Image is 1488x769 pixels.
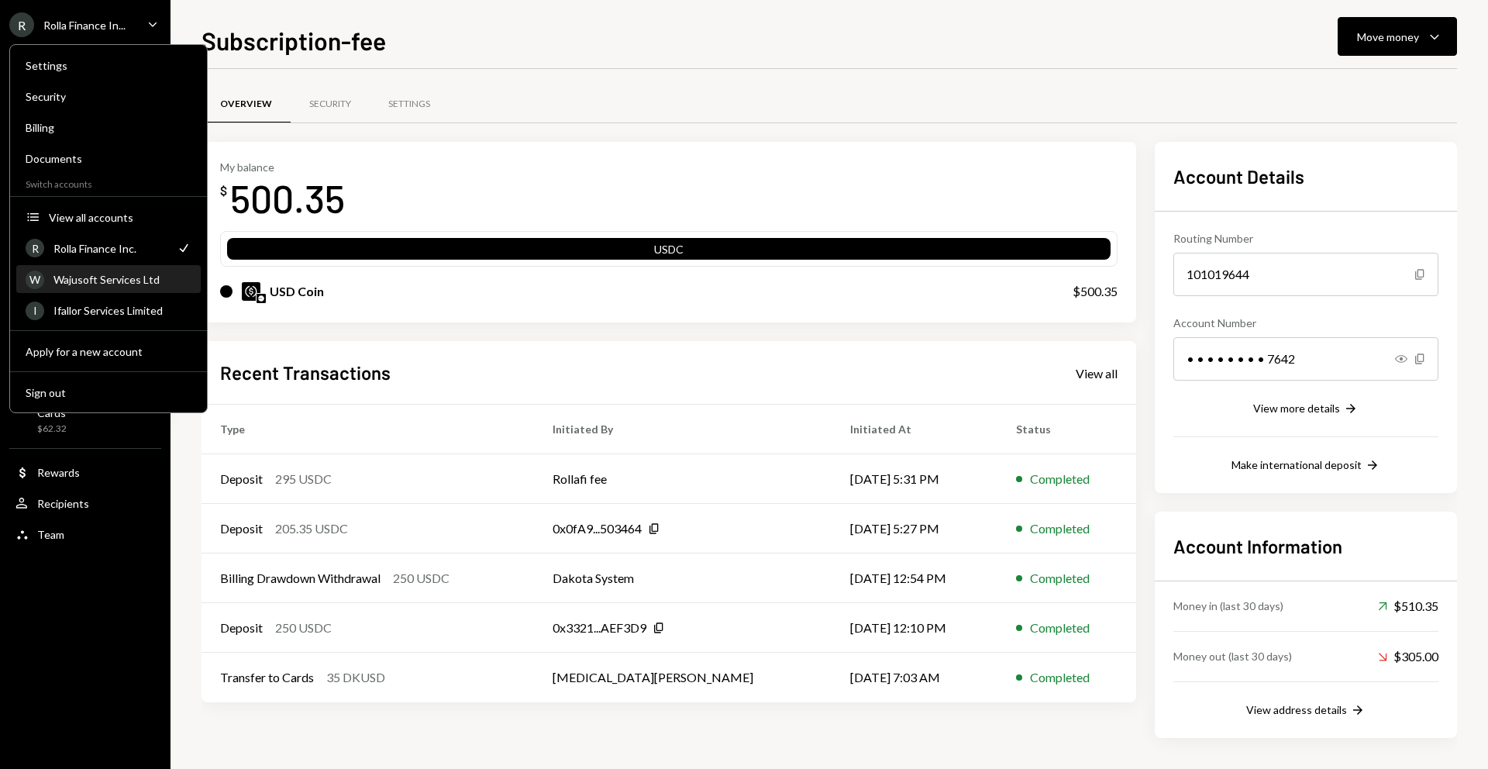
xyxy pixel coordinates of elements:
div: View all accounts [49,211,191,224]
a: Rewards [9,458,161,486]
div: Apply for a new account [26,345,191,358]
a: Team [9,520,161,548]
th: Initiated By [534,405,831,454]
div: Deposit [220,519,263,538]
div: Rolla Finance In... [43,19,126,32]
a: Settings [370,84,449,124]
div: $500.35 [1073,282,1118,301]
div: R [9,12,34,37]
div: USDC [227,241,1111,263]
td: [DATE] 12:54 PM [832,553,998,603]
div: USD Coin [270,282,324,301]
td: Rollafi fee [534,454,831,504]
div: View address details [1246,703,1347,716]
h1: Subscription-fee [201,25,386,56]
th: Status [997,405,1136,454]
div: Routing Number [1173,230,1438,247]
div: $305.00 [1378,647,1438,666]
div: Rolla Finance Inc. [53,242,167,255]
div: Ifallor Services Limited [53,304,191,317]
div: • • • • • • • • 7642 [1173,337,1438,381]
a: IIfallor Services Limited [16,296,201,324]
div: Make international deposit [1231,458,1362,471]
div: 500.35 [230,174,345,222]
div: Money in (last 30 days) [1173,598,1283,614]
div: 0x0fA9...503464 [553,519,642,538]
div: $ [220,183,227,198]
a: Documents [16,144,201,172]
h2: Account Details [1173,164,1438,189]
a: WWajusoft Services Ltd [16,265,201,293]
div: Recipients [37,497,89,510]
td: [DATE] 12:10 PM [832,603,998,653]
a: Settings [16,51,201,79]
img: base-mainnet [257,294,266,303]
div: Completed [1030,668,1090,687]
th: Type [201,405,534,454]
div: $62.32 [37,422,67,436]
a: View all [1076,364,1118,381]
button: Make international deposit [1231,457,1380,474]
div: Settings [388,98,430,111]
a: Security [16,82,201,110]
div: 250 USDC [393,569,449,588]
div: Deposit [220,619,263,637]
div: 35 DKUSD [326,668,385,687]
div: 0x3321...AEF3D9 [553,619,646,637]
div: Overview [220,98,272,111]
th: Initiated At [832,405,998,454]
button: View more details [1253,401,1359,418]
button: Apply for a new account [16,338,201,366]
div: 250 USDC [275,619,332,637]
a: Recipients [9,489,161,517]
button: Sign out [16,379,201,407]
div: Completed [1030,569,1090,588]
td: [DATE] 5:31 PM [832,454,998,504]
div: 101019644 [1173,253,1438,296]
div: Completed [1030,519,1090,538]
div: W [26,271,44,289]
a: Cards$62.32 [9,402,161,439]
div: Security [309,98,351,111]
a: Overview [201,84,291,124]
h2: Recent Transactions [220,360,391,385]
div: View all [1076,366,1118,381]
a: Security [291,84,370,124]
div: Settings [26,59,191,72]
td: [DATE] 7:03 AM [832,653,998,702]
div: Team [37,528,64,541]
div: Rewards [37,466,80,479]
div: I [26,302,44,320]
div: Account Number [1173,315,1438,331]
button: Move money [1338,17,1457,56]
div: Switch accounts [10,175,207,190]
div: View more details [1253,402,1340,415]
div: Deposit [220,470,263,488]
div: My balance [220,160,345,174]
div: R [26,239,44,257]
a: Billing [16,113,201,141]
div: Completed [1030,619,1090,637]
td: [MEDICAL_DATA][PERSON_NAME] [534,653,831,702]
div: Documents [26,152,191,165]
td: [DATE] 5:27 PM [832,504,998,553]
div: Sign out [26,386,191,399]
div: Move money [1357,29,1419,45]
div: Money out (last 30 days) [1173,648,1292,664]
div: 205.35 USDC [275,519,348,538]
div: Completed [1030,470,1090,488]
div: Wajusoft Services Ltd [53,273,191,286]
button: View all accounts [16,204,201,232]
td: Dakota System [534,553,831,603]
div: Transfer to Cards [220,668,314,687]
button: View address details [1246,702,1366,719]
div: Billing Drawdown Withdrawal [220,569,381,588]
div: Security [26,90,191,103]
h2: Account Information [1173,533,1438,559]
img: USDC [242,282,260,301]
div: 295 USDC [275,470,332,488]
div: $510.35 [1378,597,1438,616]
div: Billing [26,121,191,134]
